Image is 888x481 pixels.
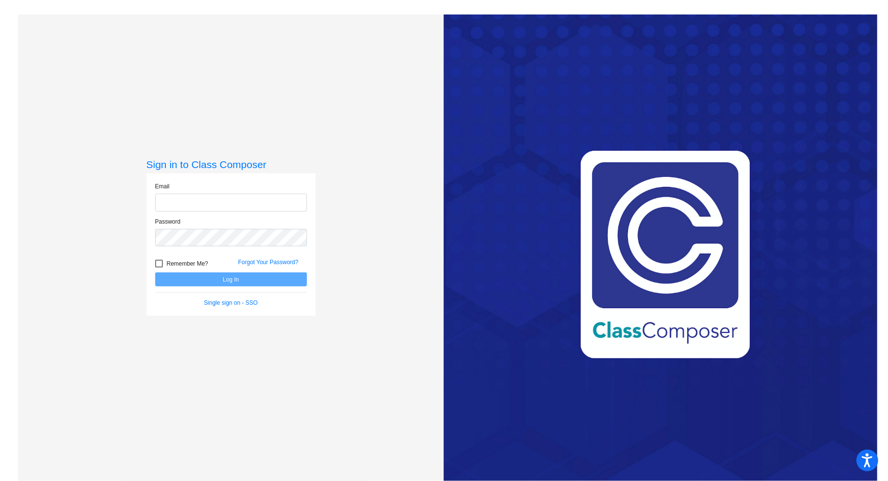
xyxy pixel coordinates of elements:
span: Remember Me? [167,258,208,269]
h3: Sign in to Class Composer [146,158,316,170]
button: Log In [155,272,307,286]
label: Password [155,217,181,226]
a: Forgot Your Password? [238,259,299,266]
label: Email [155,182,170,191]
a: Single sign on - SSO [204,299,258,306]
